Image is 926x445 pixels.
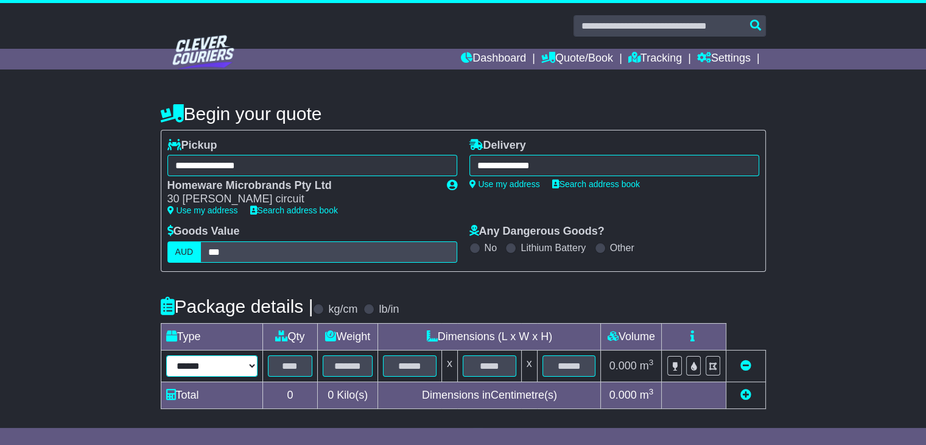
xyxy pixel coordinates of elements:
[461,49,526,69] a: Dashboard
[167,179,435,193] div: Homeware Microbrands Pty Ltd
[640,360,654,372] span: m
[378,323,601,350] td: Dimensions (L x W x H)
[328,389,334,401] span: 0
[541,49,613,69] a: Quote/Book
[469,225,605,238] label: Any Dangerous Goods?
[318,382,378,408] td: Kilo(s)
[318,323,378,350] td: Weight
[649,387,654,396] sup: 3
[328,303,357,316] label: kg/cm
[601,323,662,350] td: Volume
[740,389,751,401] a: Add new item
[469,139,526,152] label: Delivery
[740,360,751,372] a: Remove this item
[167,193,435,206] div: 30 [PERSON_NAME] circuit
[167,139,217,152] label: Pickup
[485,242,497,254] label: No
[161,382,262,408] td: Total
[262,323,318,350] td: Qty
[262,382,318,408] td: 0
[161,296,314,316] h4: Package details |
[628,49,682,69] a: Tracking
[640,389,654,401] span: m
[250,205,338,215] a: Search address book
[609,389,637,401] span: 0.000
[521,350,537,382] td: x
[469,179,540,189] a: Use my address
[649,358,654,367] sup: 3
[379,303,399,316] label: lb/in
[610,242,634,254] label: Other
[552,179,640,189] a: Search address book
[161,104,766,124] h4: Begin your quote
[167,205,238,215] a: Use my address
[167,241,202,263] label: AUD
[161,323,262,350] td: Type
[378,382,601,408] td: Dimensions in Centimetre(s)
[697,49,751,69] a: Settings
[441,350,457,382] td: x
[609,360,637,372] span: 0.000
[521,242,586,254] label: Lithium Battery
[167,225,240,238] label: Goods Value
